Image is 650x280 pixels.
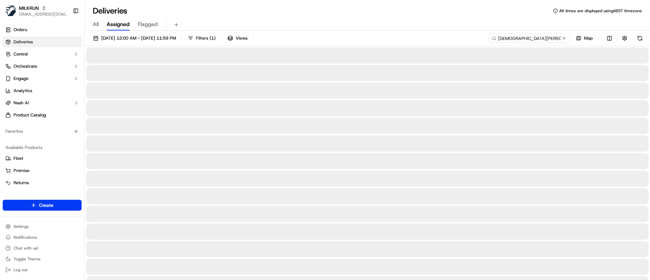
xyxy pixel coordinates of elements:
span: Product Catalog [14,112,46,118]
span: Orders [14,27,27,33]
button: Settings [3,222,82,231]
span: Promise [14,168,29,174]
button: Fleet [3,153,82,164]
span: Filters [196,35,216,41]
span: Flagged [138,20,158,28]
span: Analytics [14,88,32,94]
button: Nash AI [3,98,82,108]
button: Map [573,34,596,43]
span: Returns [14,180,29,186]
button: [DATE] 12:00 AM - [DATE] 11:59 PM [90,34,179,43]
button: Chat with us! [3,243,82,253]
button: [EMAIL_ADDRESS][DOMAIN_NAME] [19,12,67,17]
a: Promise [5,168,79,174]
span: Chat with us! [14,245,38,251]
span: Notifications [14,235,37,240]
button: Filters(1) [185,34,219,43]
div: Available Products [3,142,82,153]
div: Favorites [3,126,82,137]
button: MILKRUN [19,5,39,12]
button: Log out [3,265,82,275]
span: ( 1 ) [210,35,216,41]
a: Returns [5,180,79,186]
span: All [93,20,99,28]
button: Refresh [635,34,645,43]
span: Fleet [14,155,23,161]
span: Settings [14,224,29,229]
span: Map [584,35,593,41]
img: MILKRUN [5,5,16,16]
span: Deliveries [14,39,33,45]
button: Control [3,49,82,60]
button: Notifications [3,233,82,242]
a: Product Catalog [3,110,82,121]
input: Type to search [489,34,570,43]
span: Orchestrate [14,63,37,69]
span: Views [236,35,247,41]
a: Orders [3,24,82,35]
span: Create [39,202,53,209]
button: Toggle Theme [3,254,82,264]
button: Promise [3,165,82,176]
span: Assigned [107,20,130,28]
span: [DATE] 12:00 AM - [DATE] 11:59 PM [101,35,176,41]
a: Deliveries [3,37,82,47]
a: Analytics [3,85,82,96]
button: MILKRUNMILKRUN[EMAIL_ADDRESS][DOMAIN_NAME] [3,3,70,19]
span: Engage [14,76,28,82]
button: Orchestrate [3,61,82,72]
span: Toggle Theme [14,256,41,262]
span: All times are displayed using AEST timezone [559,8,642,14]
button: Views [224,34,251,43]
span: Nash AI [14,100,29,106]
span: Log out [14,267,27,273]
button: Returns [3,177,82,188]
h1: Deliveries [93,5,127,16]
span: Control [14,51,28,57]
button: Engage [3,73,82,84]
button: Create [3,200,82,211]
a: Fleet [5,155,79,161]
